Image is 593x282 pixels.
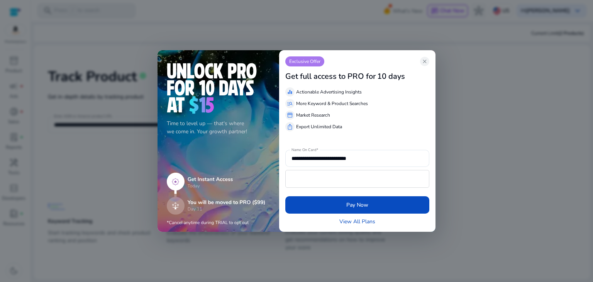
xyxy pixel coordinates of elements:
span: close [422,58,428,65]
p: Time to level up — that's where we come in. Your growth partner! [167,119,270,136]
p: Market Research [296,112,330,119]
span: manage_search [287,100,293,107]
mat-label: Name On Card [291,147,316,153]
p: More Keyword & Product Searches [296,100,368,107]
span: storefront [287,112,293,118]
p: Exclusive Offer [285,56,324,66]
h3: Get full access to PRO for [285,72,376,81]
span: equalizer [287,89,293,95]
iframe: Secure payment input frame [290,171,425,187]
h3: 10 days [377,72,405,81]
a: View All Plans [339,217,375,226]
p: Export Unlimited Data [296,123,342,130]
p: Actionable Advertising Insights [296,88,362,95]
button: Pay Now [285,196,429,214]
span: Pay Now [346,201,368,209]
span: ios_share [287,124,293,130]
